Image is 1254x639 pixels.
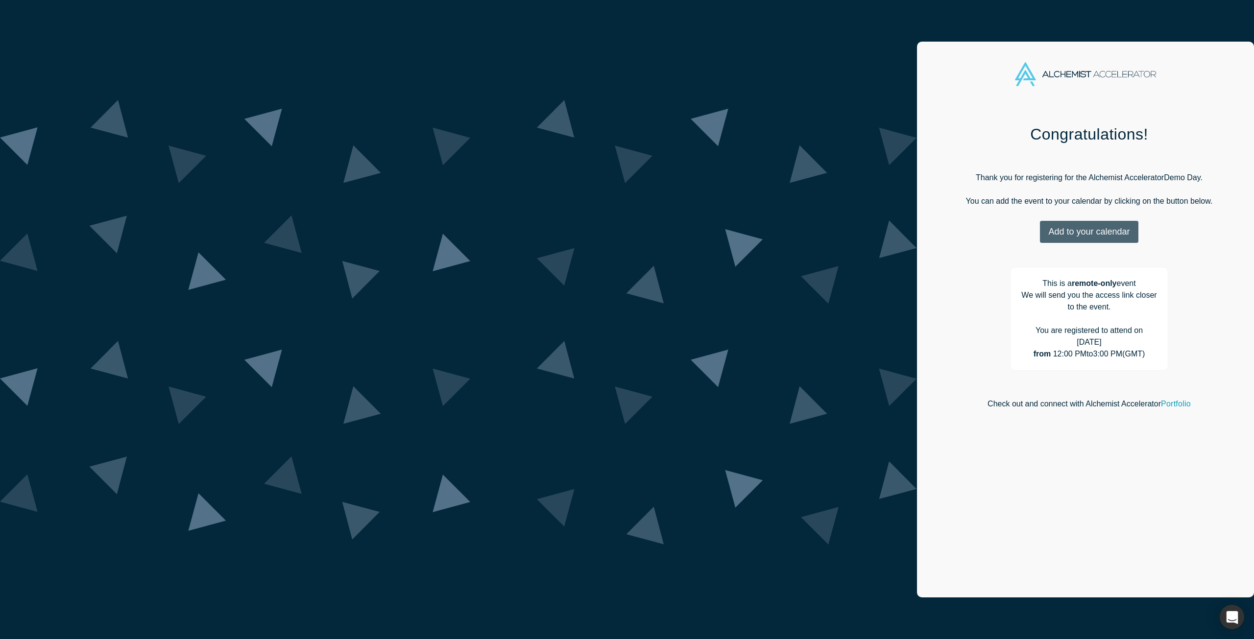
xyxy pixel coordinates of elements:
[1010,267,1169,371] p: This is a event We will send you the access link closer to the event. You are registered to atten...
[1015,62,1156,86] img: Alchemist Accelerator Logo
[1040,221,1138,243] button: Add to your calendar
[1034,350,1051,358] strong: from
[931,124,1248,144] h1: Congratulations!
[1072,279,1117,287] strong: remote-only
[931,158,1248,253] div: Thank you for registering for the Alchemist Accelerator Demo Day. You can add the event to your c...
[931,384,1248,424] div: Check out and connect with Alchemist Accelerator
[1161,400,1191,408] a: Portfolio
